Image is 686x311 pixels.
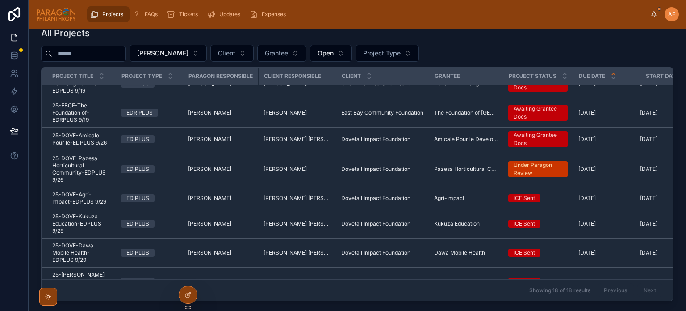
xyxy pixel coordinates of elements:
[646,72,679,80] span: Start Date
[121,109,177,117] a: EDR PLUS
[126,109,153,117] div: EDR PLUS
[188,166,231,173] span: [PERSON_NAME]
[640,278,657,285] span: [DATE]
[578,136,596,143] span: [DATE]
[257,45,306,62] button: Select Button
[514,278,535,286] div: ICE Sent
[130,45,207,62] button: Select Button
[188,278,253,285] a: [PERSON_NAME]
[121,135,177,143] a: ED PLUS
[188,220,231,227] span: [PERSON_NAME]
[579,72,605,80] span: Due Date
[509,72,556,80] span: Project Status
[264,109,330,116] a: [PERSON_NAME]
[52,72,93,80] span: Project Title
[341,195,423,202] a: Dovetail Impact Foundation
[121,220,177,228] a: ED PLUS
[640,220,657,227] span: [DATE]
[126,165,149,173] div: ED PLUS
[668,11,675,18] span: AF
[264,166,330,173] a: [PERSON_NAME]
[578,136,635,143] a: [DATE]
[578,278,596,285] span: [DATE]
[121,165,177,173] a: ED PLUS
[529,287,590,294] span: Showing 18 of 18 results
[356,45,419,62] button: Select Button
[435,72,460,80] span: Grantee
[264,249,330,256] a: [PERSON_NAME] [PERSON_NAME]
[341,195,410,202] span: Dovetail Impact Foundation
[578,109,596,116] span: [DATE]
[204,6,247,22] a: Updates
[265,49,288,58] span: Grantee
[434,136,498,143] a: Amicale Pour le Développement Durable
[341,136,423,143] a: Dovetail Impact Foundation
[264,195,330,202] span: [PERSON_NAME] [PERSON_NAME]
[341,109,423,116] a: East Bay Community Foundation
[52,271,110,293] span: 25-[PERSON_NAME] Foundation-EDPLUS 9/29
[341,278,423,285] a: Dovetail Impact Foundation
[578,220,635,227] a: [DATE]
[264,220,330,227] span: [PERSON_NAME] [PERSON_NAME]
[341,278,410,285] span: Dovetail Impact Foundation
[341,249,410,256] span: Dovetail Impact Foundation
[434,249,485,256] span: Dawa Mobile Health
[514,249,535,257] div: ICE Sent
[640,109,657,116] span: [DATE]
[126,220,149,228] div: ED PLUS
[578,220,596,227] span: [DATE]
[52,191,110,205] span: 25-DOVE-Agri-Impact-EDPLUS 9/29
[121,278,177,286] a: ED PLUS
[264,136,330,143] a: [PERSON_NAME] [PERSON_NAME]
[247,6,292,22] a: Expenses
[514,161,562,177] div: Under Paragon Review
[434,166,498,173] a: Pazesa Horticultural Community
[508,131,568,147] a: Awaiting Grantee Docs
[52,132,110,146] a: 25-DOVE-Amicale Pour le-EDPLUS 9/26
[188,249,253,256] a: [PERSON_NAME]
[52,155,110,183] a: 25-DOVE-Pazesa Horticultural Community-EDPLUS 9/26
[264,278,330,285] a: [PERSON_NAME] [PERSON_NAME]
[508,161,568,177] a: Under Paragon Review
[341,166,423,173] a: Dovetail Impact Foundation
[188,195,231,202] span: [PERSON_NAME]
[514,194,535,202] div: ICE Sent
[102,11,123,18] span: Projects
[434,195,464,202] span: Agri-Impact
[578,195,596,202] span: [DATE]
[341,136,410,143] span: Dovetail Impact Foundation
[121,72,162,80] span: Project Type
[188,195,253,202] a: [PERSON_NAME]
[84,4,650,24] div: scrollable content
[341,220,410,227] span: Dovetail Impact Foundation
[514,131,562,147] div: Awaiting Grantee Docs
[434,220,480,227] span: Kukuza Education
[434,109,498,116] a: The Foundation of [GEOGRAPHIC_DATA]
[179,11,198,18] span: Tickets
[640,166,657,173] span: [DATE]
[514,105,562,121] div: Awaiting Grantee Docs
[188,72,253,80] span: Paragon Responsible
[514,220,535,228] div: ICE Sent
[130,6,164,22] a: FAQs
[508,220,568,228] a: ICE Sent
[121,249,177,257] a: ED PLUS
[434,220,498,227] a: Kukuza Education
[87,6,130,22] a: Projects
[145,11,158,18] span: FAQs
[52,213,110,234] a: 25-DOVE-Kukuza Education-EDPLUS 9/29
[126,135,149,143] div: ED PLUS
[262,11,286,18] span: Expenses
[137,49,188,58] span: [PERSON_NAME]
[126,278,149,286] div: ED PLUS
[188,220,253,227] a: [PERSON_NAME]
[52,102,110,124] span: 25-EBCF-The Foundation of-EDRPLUS 9/19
